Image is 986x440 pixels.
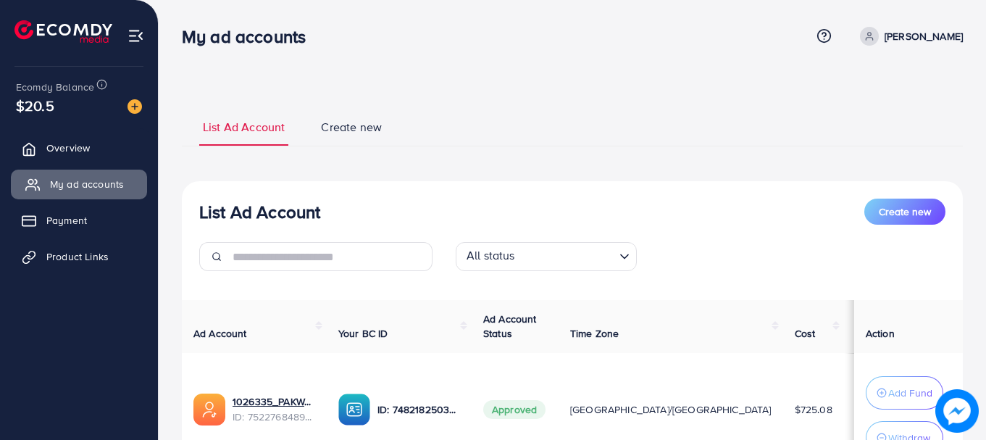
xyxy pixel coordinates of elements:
[14,20,112,43] img: logo
[464,244,518,267] span: All status
[935,389,978,432] img: image
[11,170,147,199] a: My ad accounts
[233,394,315,424] div: <span class='underline'>1026335_PAKWALL_1751531043864</span></br>7522768489221144593
[338,394,370,426] img: ic-ba-acc.ded83a64.svg
[50,177,124,191] span: My ad accounts
[11,133,147,162] a: Overview
[233,410,315,424] span: ID: 7522768489221144593
[46,213,87,228] span: Payment
[182,26,317,47] h3: My ad accounts
[16,95,54,116] span: $20.5
[879,204,931,219] span: Create new
[795,326,816,341] span: Cost
[795,402,832,417] span: $725.08
[16,80,94,94] span: Ecomdy Balance
[519,245,614,267] input: Search for option
[888,384,932,402] p: Add Fund
[11,242,147,271] a: Product Links
[199,202,320,223] h3: List Ad Account
[203,119,285,136] span: List Ad Account
[128,28,144,44] img: menu
[46,141,90,155] span: Overview
[854,27,963,46] a: [PERSON_NAME]
[128,99,142,114] img: image
[193,394,225,426] img: ic-ads-acc.e4c84228.svg
[46,249,109,264] span: Product Links
[321,119,382,136] span: Create new
[483,400,546,419] span: Approved
[570,326,619,341] span: Time Zone
[570,402,772,417] span: [GEOGRAPHIC_DATA]/[GEOGRAPHIC_DATA]
[456,242,637,271] div: Search for option
[885,28,963,45] p: [PERSON_NAME]
[483,312,537,341] span: Ad Account Status
[11,206,147,235] a: Payment
[377,401,460,418] p: ID: 7482182503915372561
[866,326,895,341] span: Action
[866,376,943,410] button: Add Fund
[864,199,945,225] button: Create new
[193,326,247,341] span: Ad Account
[338,326,388,341] span: Your BC ID
[233,394,315,409] a: 1026335_PAKWALL_1751531043864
